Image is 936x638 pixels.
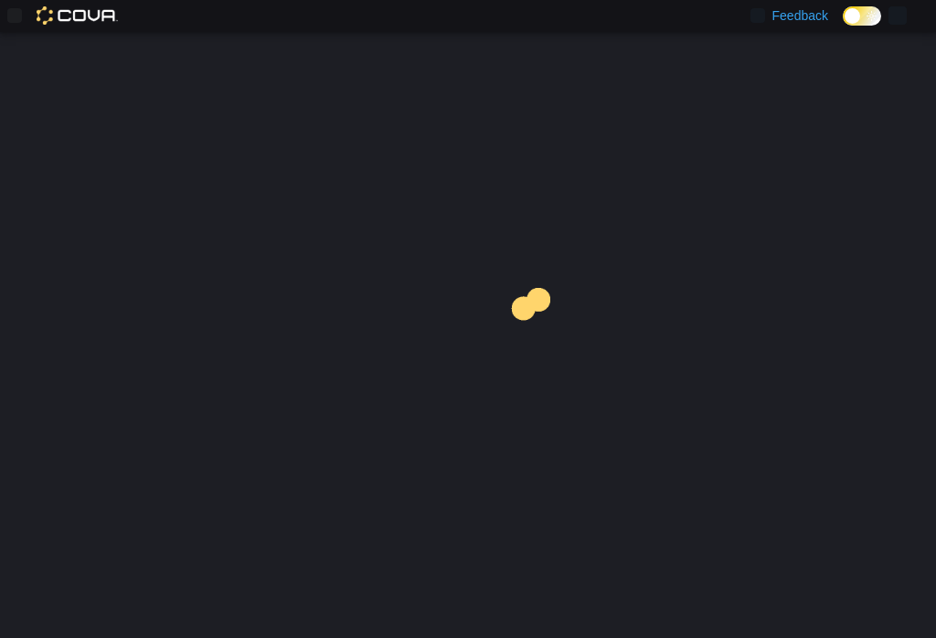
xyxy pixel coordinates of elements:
[468,274,605,411] img: cova-loader
[772,6,828,25] span: Feedback
[37,6,118,25] img: Cova
[843,6,881,26] input: Dark Mode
